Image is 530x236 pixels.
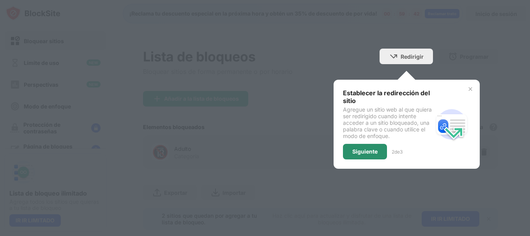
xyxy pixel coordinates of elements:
font: 2 [392,149,394,155]
font: Redirigir [401,53,424,60]
font: Siguiente [352,148,378,155]
font: Agregue un sitio web al que quiera ser redirigido cuando intente acceder a un sitio bloqueado, un... [343,106,432,139]
img: x-button.svg [467,86,473,92]
font: de [394,149,400,155]
font: Establecer la redirección del sitio [343,89,430,105]
font: 3 [400,149,403,155]
img: redirect.svg [433,106,470,143]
